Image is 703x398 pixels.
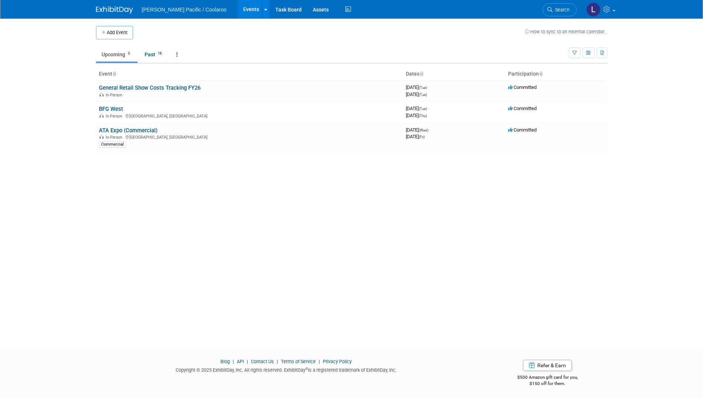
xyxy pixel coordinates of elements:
div: $500 Amazon gift card for you, [488,369,607,387]
span: [DATE] [406,127,431,133]
span: In-Person [106,93,125,97]
a: Past18 [139,47,169,62]
span: Committed [508,84,537,90]
span: - [430,127,431,133]
a: Refer & Earn [523,360,572,371]
span: - [428,106,429,111]
th: Dates [403,68,505,80]
img: In-Person Event [99,114,104,117]
span: Search [553,7,570,13]
a: Sort by Participation Type [539,71,543,77]
span: | [275,359,280,364]
img: ExhibitDay [96,6,133,14]
a: Upcoming3 [96,47,137,62]
a: Contact Us [251,359,274,364]
span: (Wed) [419,128,428,132]
a: Privacy Policy [323,359,352,364]
a: Sort by Event Name [112,71,116,77]
span: (Thu) [419,114,427,118]
span: [DATE] [406,134,425,139]
span: (Tue) [419,86,427,90]
th: Participation [505,68,607,80]
img: In-Person Event [99,93,104,96]
a: General Retail Show Costs Tracking FY26 [99,84,200,91]
a: API [237,359,244,364]
span: Committed [508,106,537,111]
span: | [231,359,236,364]
span: Committed [508,127,537,133]
span: (Tue) [419,93,427,97]
a: ATA Expo (Commercial) [99,127,157,134]
span: [DATE] [406,106,429,111]
span: 18 [156,51,164,56]
button: Add Event [96,26,133,39]
a: Terms of Service [281,359,316,364]
div: [GEOGRAPHIC_DATA], [GEOGRAPHIC_DATA] [99,134,400,140]
a: How to sync to an external calendar... [525,29,607,34]
div: Copyright © 2025 ExhibitDay, Inc. All rights reserved. ExhibitDay is a registered trademark of Ex... [96,365,477,374]
a: Blog [220,359,230,364]
span: 3 [126,51,132,56]
span: [DATE] [406,84,429,90]
div: Commercial [99,141,126,148]
img: Lindsay Yontz [586,3,600,17]
span: [DATE] [406,92,427,97]
span: | [317,359,322,364]
div: $150 off for them. [488,381,607,387]
span: [DATE] [406,113,427,118]
a: BFG West [99,106,123,112]
div: [GEOGRAPHIC_DATA], [GEOGRAPHIC_DATA] [99,113,400,119]
sup: ® [305,367,308,371]
a: Sort by Start Date [420,71,423,77]
span: [PERSON_NAME] Pacific / Coolaroo [142,7,227,13]
a: Search [543,3,577,16]
span: In-Person [106,135,125,140]
span: (Fri) [419,135,425,139]
span: In-Person [106,114,125,119]
span: (Tue) [419,107,427,111]
th: Event [96,68,403,80]
span: | [245,359,250,364]
span: - [428,84,429,90]
img: In-Person Event [99,135,104,139]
